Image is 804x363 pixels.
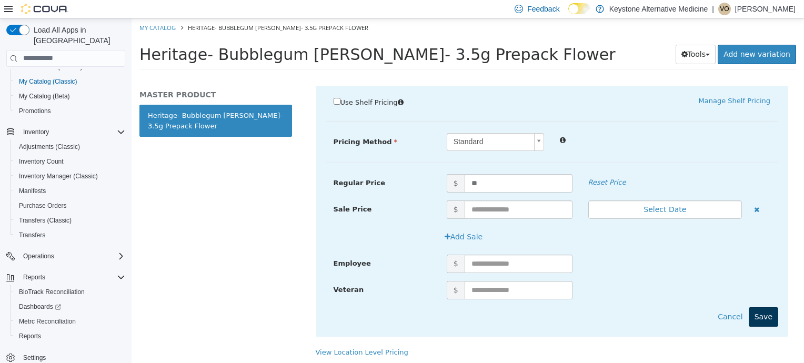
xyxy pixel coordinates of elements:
button: Adjustments (Classic) [11,139,129,154]
span: My Catalog (Classic) [19,77,77,86]
input: Use Shelf Pricing [202,79,209,86]
button: Transfers [11,228,129,243]
a: Metrc Reconciliation [15,315,80,328]
span: Use Shelf Pricing [209,80,266,88]
a: Promotions [15,105,55,117]
span: Operations [19,250,125,263]
span: Reports [19,332,41,340]
a: My Catalog (Beta) [15,90,74,103]
span: Pricing Method [202,119,266,127]
a: Add new variation [586,26,665,46]
span: BioTrack Reconciliation [19,288,85,296]
span: Inventory [23,128,49,136]
span: My Catalog (Beta) [15,90,125,103]
span: Veteran [202,267,233,275]
button: Operations [19,250,58,263]
span: Operations [23,252,54,260]
a: Inventory Manager (Classic) [15,170,102,183]
span: Manifests [15,185,125,197]
a: Reports [15,330,45,342]
a: Dashboards [15,300,65,313]
span: Heritage- Bubblegum [PERSON_NAME]- 3.5g Prepack Flower [56,5,237,13]
span: Reports [23,273,45,281]
span: Dashboards [15,300,125,313]
img: Cova [21,4,68,14]
span: $ [315,182,333,200]
button: My Catalog (Classic) [11,74,129,89]
span: My Catalog (Beta) [19,92,70,100]
button: Add Sale [307,209,357,228]
span: Inventory Manager (Classic) [19,172,98,180]
p: Keystone Alternative Medicine [609,3,708,15]
span: My Catalog (Classic) [15,75,125,88]
a: Manage Shelf Pricing [567,78,639,86]
span: Employee [202,241,239,249]
span: Transfers (Classic) [19,216,72,225]
span: Metrc Reconciliation [15,315,125,328]
p: | [712,3,714,15]
span: Heritage- Bubblegum [PERSON_NAME]- 3.5g Prepack Flower [8,27,484,45]
input: Dark Mode [568,3,590,14]
span: Dashboards [19,302,61,311]
span: $ [315,236,333,255]
a: Heritage- Bubblegum [PERSON_NAME]- 3.5g Prepack Flower [8,86,160,118]
a: Adjustments (Classic) [15,140,84,153]
span: $ [315,156,333,174]
a: My Catalog (Classic) [15,75,82,88]
a: Standard [315,115,413,133]
div: Victoria Ortiz [718,3,731,15]
span: Reports [15,330,125,342]
span: Transfers (Classic) [15,214,125,227]
button: Operations [2,249,129,264]
span: Standard [316,115,398,132]
button: Transfers (Classic) [11,213,129,228]
span: VO [720,3,729,15]
button: My Catalog (Beta) [11,89,129,104]
span: Reports [19,271,125,284]
span: Promotions [15,105,125,117]
span: Transfers [15,229,125,241]
a: My Catalog [8,5,44,13]
span: Metrc Reconciliation [19,317,76,326]
span: Inventory Manager (Classic) [15,170,125,183]
span: Inventory Count [19,157,64,166]
button: Metrc Reconciliation [11,314,129,329]
span: Regular Price [202,160,254,168]
span: BioTrack Reconciliation [15,286,125,298]
button: Cancel [580,289,617,308]
button: Inventory Manager (Classic) [11,169,129,184]
button: Reports [11,329,129,344]
a: View Location Level Pricing [184,330,277,338]
span: Purchase Orders [15,199,125,212]
a: Manifests [15,185,50,197]
em: Reset Price [457,160,495,168]
button: Select Date [457,182,611,200]
a: Inventory Count [15,155,68,168]
a: Transfers (Classic) [15,214,76,227]
a: Transfers [15,229,49,241]
h5: MASTER PRODUCT [8,72,160,81]
button: BioTrack Reconciliation [11,285,129,299]
span: Purchase Orders [19,201,67,210]
a: Purchase Orders [15,199,71,212]
button: Inventory Count [11,154,129,169]
span: $ [315,263,333,281]
span: Feedback [527,4,559,14]
button: Reports [19,271,49,284]
button: Manifests [11,184,129,198]
span: Load All Apps in [GEOGRAPHIC_DATA] [29,25,125,46]
button: Inventory [19,126,53,138]
span: Inventory [19,126,125,138]
span: Adjustments (Classic) [15,140,125,153]
button: Save [617,289,647,308]
span: Manifests [19,187,46,195]
span: Adjustments (Classic) [19,143,80,151]
span: Sale Price [202,187,240,195]
a: Dashboards [11,299,129,314]
span: Promotions [19,107,51,115]
span: Dark Mode [568,14,569,15]
a: BioTrack Reconciliation [15,286,89,298]
button: Purchase Orders [11,198,129,213]
button: Reports [2,270,129,285]
button: Tools [544,26,585,46]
